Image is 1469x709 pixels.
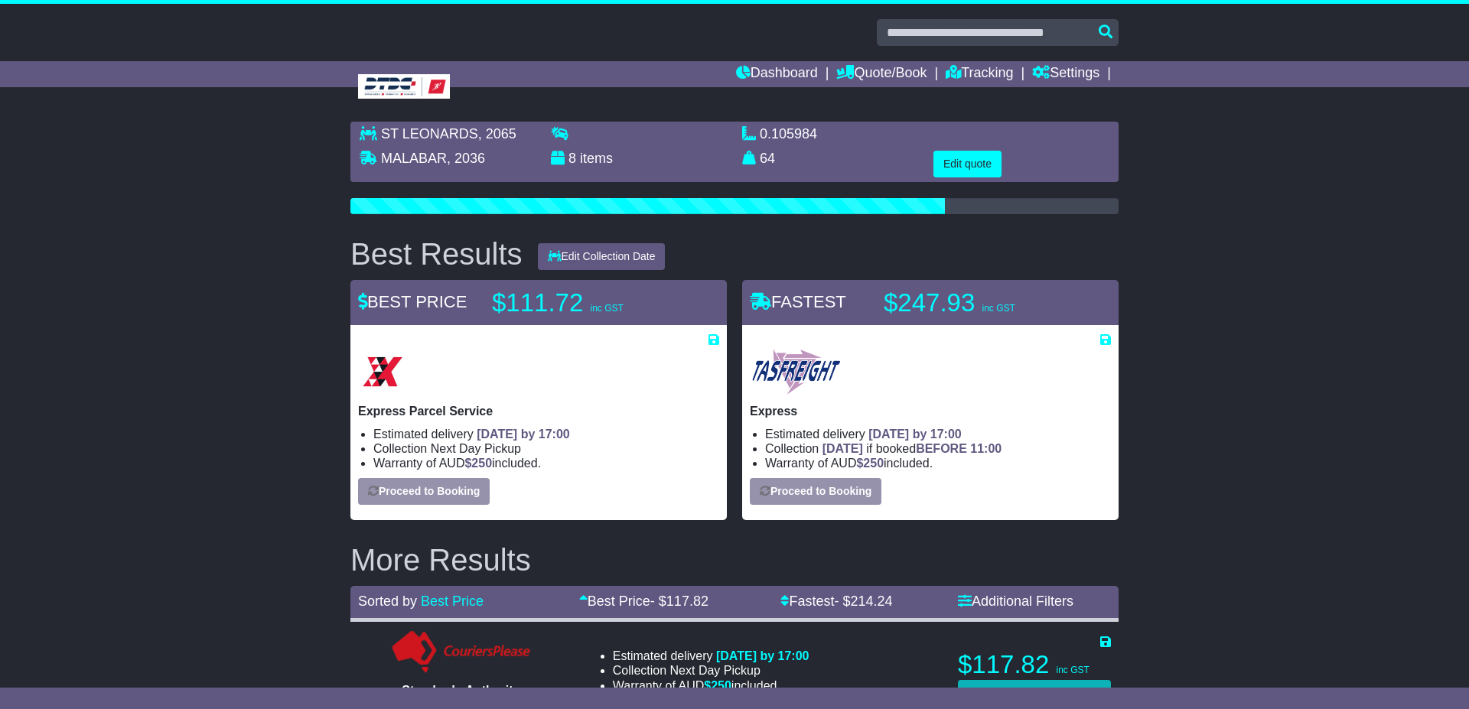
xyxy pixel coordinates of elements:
[381,151,447,166] span: MALABAR
[736,61,818,87] a: Dashboard
[850,594,892,609] span: 214.24
[780,594,892,609] a: Fastest- $214.24
[834,594,892,609] span: - $
[670,664,761,677] span: Next Day Pickup
[568,151,576,166] span: 8
[970,442,1002,455] span: 11:00
[343,237,530,271] div: Best Results
[884,288,1075,318] p: $247.93
[579,594,708,609] a: Best Price- $117.82
[982,303,1015,314] span: inc GST
[750,404,1111,418] p: Express
[580,151,613,166] span: items
[1032,61,1099,87] a: Settings
[464,457,492,470] span: $
[431,442,521,455] span: Next Day Pickup
[750,478,881,505] button: Proceed to Booking
[650,594,708,609] span: - $
[613,663,809,678] li: Collection
[946,61,1013,87] a: Tracking
[716,649,809,662] span: [DATE] by 17:00
[358,404,719,418] p: Express Parcel Service
[358,594,417,609] span: Sorted by
[373,441,719,456] li: Collection
[421,594,484,609] a: Best Price
[765,441,1111,456] li: Collection
[916,442,967,455] span: BEFORE
[373,456,719,470] li: Warranty of AUD included.
[822,442,863,455] span: [DATE]
[590,303,623,314] span: inc GST
[822,442,1002,455] span: if booked
[471,457,492,470] span: 250
[358,478,490,505] button: Proceed to Booking
[750,347,842,396] img: Tasfreight: Express
[765,427,1111,441] li: Estimated delivery
[381,126,478,141] span: ST LEONARDS
[1056,665,1089,675] span: inc GST
[863,457,884,470] span: 250
[613,678,809,693] li: Warranty of AUD included.
[350,543,1119,577] h2: More Results
[958,649,1111,680] p: $117.82
[538,243,666,270] button: Edit Collection Date
[760,151,775,166] span: 64
[836,61,927,87] a: Quote/Book
[492,288,683,318] p: $111.72
[856,457,884,470] span: $
[666,594,708,609] span: 117.82
[933,151,1002,177] button: Edit quote
[358,347,407,396] img: Border Express: Express Parcel Service
[704,679,731,692] span: $
[478,126,516,141] span: , 2065
[447,151,485,166] span: , 2036
[765,456,1111,470] li: Warranty of AUD included.
[868,428,962,441] span: [DATE] by 17:00
[711,679,731,692] span: 250
[373,427,719,441] li: Estimated delivery
[958,680,1111,707] button: Proceed to Booking
[358,292,467,311] span: BEST PRICE
[958,594,1073,609] a: Additional Filters
[477,428,570,441] span: [DATE] by 17:00
[760,126,817,141] span: 0.105984
[750,292,846,311] span: FASTEST
[613,649,809,663] li: Estimated delivery
[389,629,533,675] img: Couriers Please: Standard - Authority to Leave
